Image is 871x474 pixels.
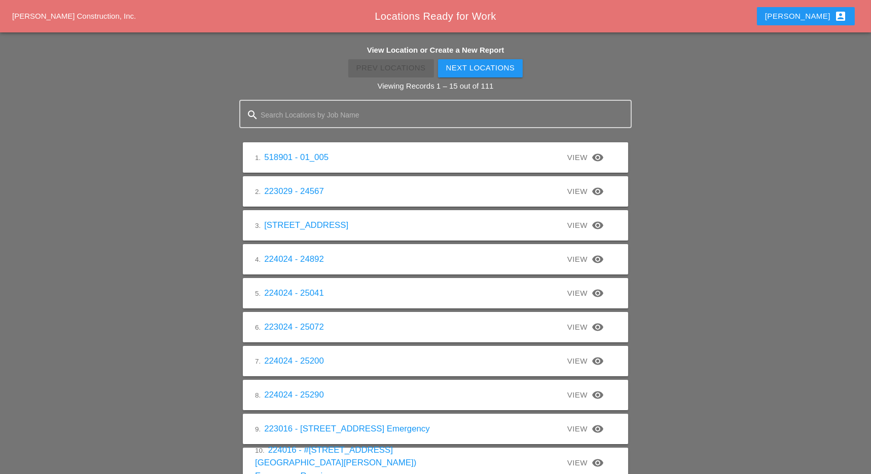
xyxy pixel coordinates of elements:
[592,423,604,435] i: visibility
[592,185,604,197] i: visibility
[592,457,604,469] i: visibility
[567,355,604,367] div: View
[559,454,612,472] a: View
[255,222,261,229] small: 3.
[243,244,628,274] a: 4.224024 - 24892View
[255,324,261,331] small: 6.
[255,390,324,400] a: 8.224024 - 25290
[243,346,628,376] a: 7.224024 - 25200View
[255,154,261,162] small: 1.
[567,151,604,164] div: View
[559,386,612,404] a: View
[567,423,604,435] div: View
[592,355,604,367] i: visibility
[255,186,324,196] a: 2.223029 - 24567
[255,391,261,399] small: 8.
[255,425,261,433] small: 9.
[243,142,628,173] a: 1.518901 - 01_005View
[567,389,604,401] div: View
[559,318,612,336] a: View
[255,188,261,195] small: 2.
[255,256,261,263] small: 4.
[567,219,604,231] div: View
[243,312,628,342] a: 6.223024 - 25072View
[592,287,604,299] i: visibility
[592,389,604,401] i: visibility
[559,216,612,234] a: View
[567,287,604,299] div: View
[567,457,604,469] div: View
[559,352,612,370] a: View
[559,148,612,167] a: View
[243,176,628,207] a: 2.223029 - 24567View
[559,420,612,438] a: View
[255,358,261,365] small: 7.
[255,356,324,366] a: 7.224024 - 25200
[567,185,604,197] div: View
[12,12,136,20] a: [PERSON_NAME] Construction, Inc.
[255,322,324,332] a: 6.223024 - 25072
[559,182,612,201] a: View
[559,250,612,268] a: View
[567,321,604,333] div: View
[246,109,259,121] i: search
[255,254,324,264] a: 4.224024 - 24892
[243,414,628,444] a: 9.223016 - [STREET_ADDRESS] EmergencyView
[765,10,847,22] div: [PERSON_NAME]
[375,11,496,22] span: Locations Ready for Work
[559,284,612,302] a: View
[446,62,515,74] div: Next Locations
[255,447,265,454] small: 10.
[255,152,329,162] a: 1.518901 - 01_005
[243,278,628,308] a: 5.224024 - 25041View
[438,59,523,77] button: Next Locations
[255,424,430,433] a: 9.223016 - [STREET_ADDRESS] Emergency
[757,7,855,25] button: [PERSON_NAME]
[592,219,604,231] i: visibility
[592,253,604,265] i: visibility
[243,380,628,410] a: 8.224024 - 25290View
[255,288,324,298] a: 5.224024 - 25041
[255,290,261,297] small: 5.
[243,210,628,241] a: 3.[STREET_ADDRESS]View
[592,321,604,333] i: visibility
[255,220,348,230] a: 3.[STREET_ADDRESS]
[567,253,604,265] div: View
[261,107,610,123] input: Search Locations by Job Name
[834,10,847,22] i: account_box
[592,151,604,164] i: visibility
